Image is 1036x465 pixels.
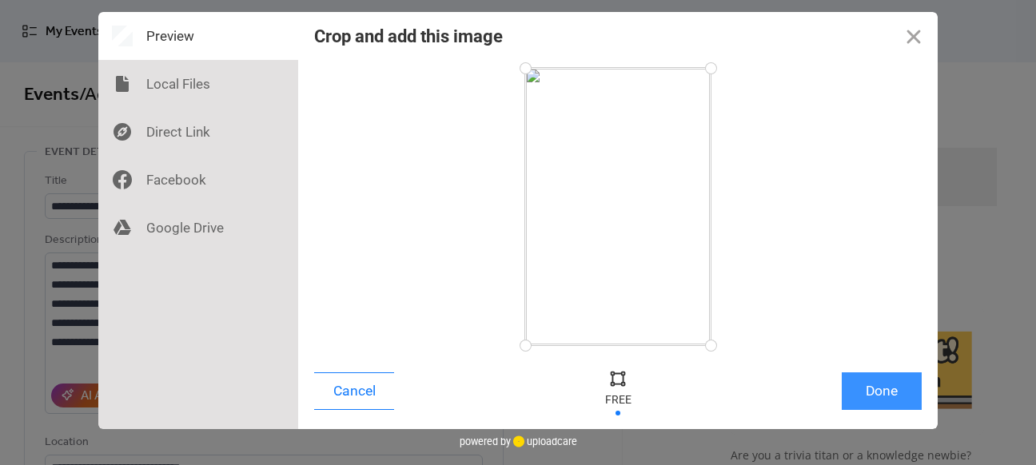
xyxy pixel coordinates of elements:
div: Facebook [98,156,298,204]
div: powered by [460,429,577,453]
div: Crop and add this image [314,26,503,46]
div: Local Files [98,60,298,108]
div: Preview [98,12,298,60]
a: uploadcare [511,435,577,447]
div: Direct Link [98,108,298,156]
button: Done [842,372,922,410]
button: Cancel [314,372,394,410]
div: Google Drive [98,204,298,252]
button: Close [890,12,938,60]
